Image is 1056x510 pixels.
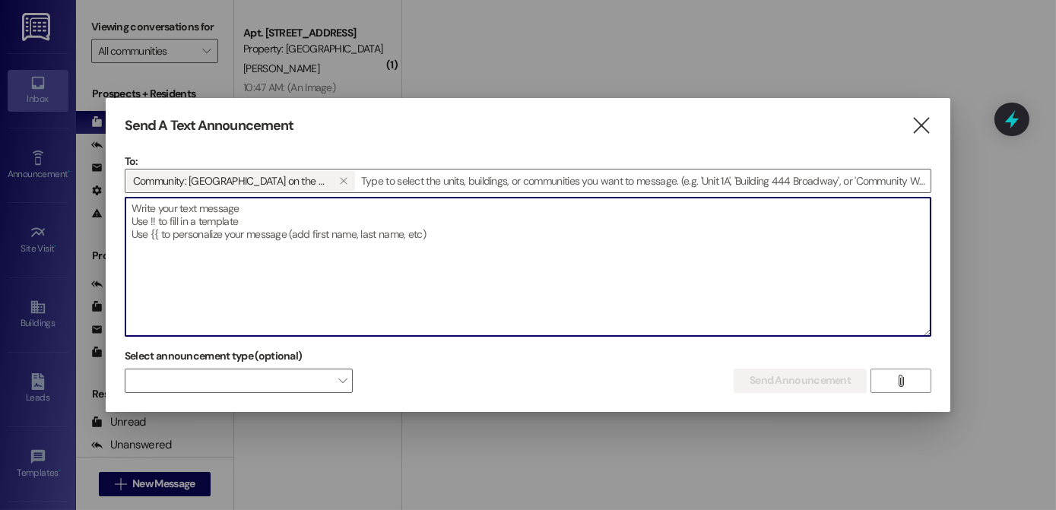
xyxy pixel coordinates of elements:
i:  [339,175,347,187]
i:  [895,375,906,387]
h3: Send A Text Announcement [125,117,293,135]
label: Select announcement type (optional) [125,344,303,368]
button: Send Announcement [734,369,867,393]
span: Send Announcement [750,372,851,388]
span: Community: Waterview on the Parkway [133,171,326,191]
input: Type to select the units, buildings, or communities you want to message. (e.g. 'Unit 1A', 'Buildi... [357,169,931,192]
p: To: [125,154,931,169]
button: Community: Waterview on the Parkway [332,171,355,191]
i:  [911,118,931,134]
